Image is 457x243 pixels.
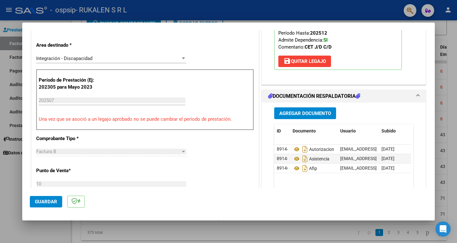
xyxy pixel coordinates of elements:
span: ID [277,128,281,133]
i: Descargar documento [301,163,309,173]
mat-expansion-panel-header: DOCUMENTACIÓN RESPALDATORIA [262,90,426,103]
p: Una vez que se asoció a un legajo aprobado no se puede cambiar el período de prestación. [39,116,251,123]
span: Factura B [36,149,56,154]
span: Documento [293,128,316,133]
p: Período de Prestación (Ej: 202305 para Mayo 2023 [39,77,103,91]
strong: 202512 [310,30,327,36]
div: DOCUMENTACIÓN RESPALDATORIA [262,103,426,234]
strong: SI [323,37,328,43]
span: Comentario: [278,44,332,50]
span: Quitar Legajo [283,58,326,64]
i: Descargar documento [301,144,309,154]
datatable-header-cell: Documento [290,124,338,138]
span: [DATE] [381,165,394,171]
h1: DOCUMENTACIÓN RESPALDATORIA [268,92,360,100]
span: Asistencia [293,156,329,161]
span: [EMAIL_ADDRESS][DOMAIN_NAME] - RUKALEN SRL - [340,156,445,161]
span: Agregar Documento [279,111,331,116]
i: Descargar documento [301,154,309,164]
span: Guardar [35,199,57,205]
span: Usuario [340,128,356,133]
span: 89146 [277,165,289,171]
span: 89144 [277,146,289,152]
strong: CET J/D C/D [305,44,332,50]
span: Afip [293,166,317,171]
button: Guardar [30,196,62,207]
span: [EMAIL_ADDRESS][DOMAIN_NAME] - RUKALEN SRL - [340,165,445,171]
span: Subido [381,128,396,133]
datatable-header-cell: Acción [411,124,442,138]
p: Punto de Venta [36,167,102,174]
p: Comprobante Tipo * [36,135,102,142]
mat-icon: save [283,57,291,65]
span: Integración - Discapacidad [36,56,92,61]
div: Open Intercom Messenger [435,221,451,237]
span: Autorizacion [293,147,334,152]
span: [DATE] [381,146,394,152]
span: [EMAIL_ADDRESS][DOMAIN_NAME] - RUKALEN SRL - [340,146,445,152]
datatable-header-cell: Subido [379,124,411,138]
button: Agregar Documento [274,107,336,119]
datatable-header-cell: Usuario [338,124,379,138]
span: 89145 [277,156,289,161]
span: [DATE] [381,156,394,161]
button: Quitar Legajo [278,56,331,67]
datatable-header-cell: ID [274,124,290,138]
p: Area destinado * [36,42,102,49]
